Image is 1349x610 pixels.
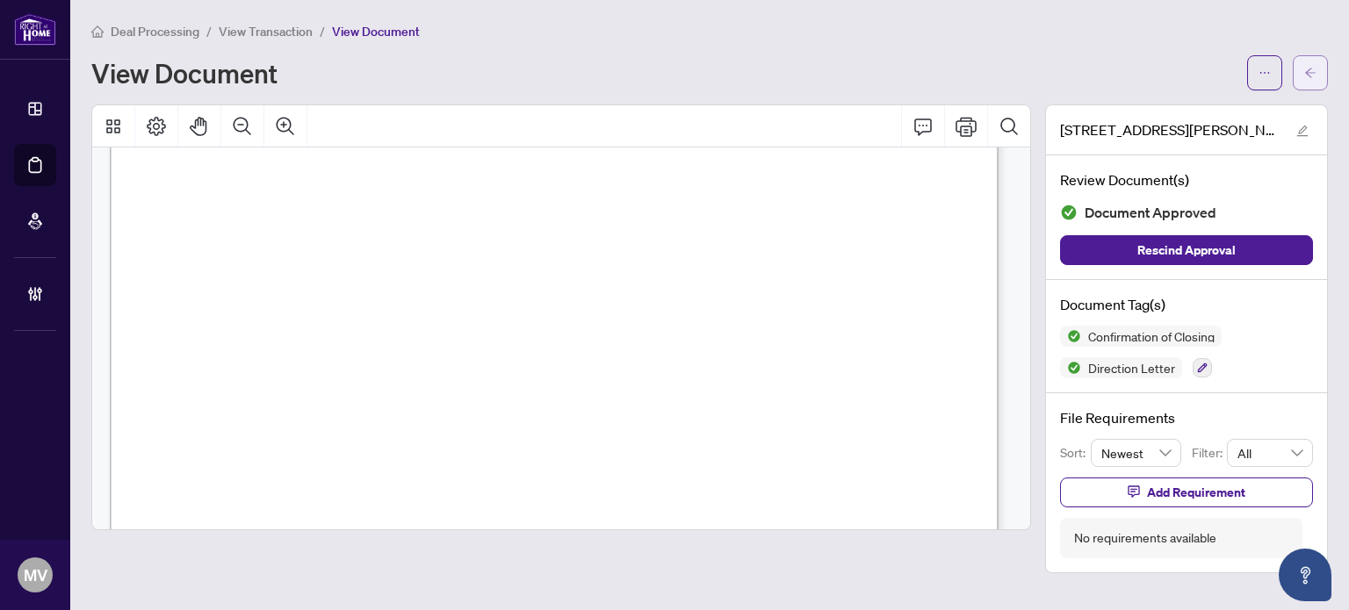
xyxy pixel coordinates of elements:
[91,59,278,87] h1: View Document
[1060,443,1091,463] p: Sort:
[1259,67,1271,79] span: ellipsis
[1060,204,1078,221] img: Document Status
[1060,477,1313,507] button: Add Requirement
[1081,362,1182,374] span: Direction Letter
[1101,440,1172,466] span: Newest
[320,21,325,41] li: /
[14,13,56,46] img: logo
[1081,330,1222,342] span: Confirmation of Closing
[1060,294,1313,315] h4: Document Tag(s)
[1296,125,1309,137] span: edit
[24,563,47,587] span: MV
[1060,326,1081,347] img: Status Icon
[1147,478,1245,506] span: Add Requirement
[1192,443,1227,463] p: Filter:
[1085,201,1216,225] span: Document Approved
[111,24,199,39] span: Deal Processing
[332,24,420,39] span: View Document
[1074,528,1216,548] div: No requirements available
[219,24,313,39] span: View Transaction
[1060,235,1313,265] button: Rescind Approval
[1060,357,1081,378] img: Status Icon
[1137,236,1236,264] span: Rescind Approval
[1060,169,1313,190] h4: Review Document(s)
[1304,67,1317,79] span: arrow-left
[1279,549,1331,601] button: Open asap
[91,25,104,38] span: home
[206,21,212,41] li: /
[1060,119,1280,140] span: [STREET_ADDRESS][PERSON_NAME] - Conf of Closing Direction Letter.pdf
[1237,440,1302,466] span: All
[1060,407,1313,428] h4: File Requirements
